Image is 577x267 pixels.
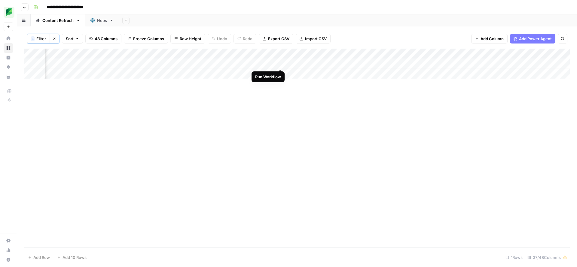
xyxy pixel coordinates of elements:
[27,34,50,43] button: 1Filter
[133,36,164,42] span: Freeze Columns
[234,34,256,43] button: Redo
[268,36,289,42] span: Export CSV
[525,253,570,262] div: 37/48 Columns
[471,34,508,43] button: Add Column
[97,17,107,23] div: Hubs
[66,36,74,42] span: Sort
[42,17,74,23] div: Content Refresh
[4,43,13,53] a: Browse
[305,36,327,42] span: Import CSV
[4,7,14,18] img: SproutSocial Logo
[124,34,168,43] button: Freeze Columns
[31,36,35,41] div: 1
[36,36,46,42] span: Filter
[170,34,205,43] button: Row Height
[243,36,252,42] span: Redo
[33,254,50,260] span: Add Row
[180,36,201,42] span: Row Height
[503,253,525,262] div: 1 Rows
[259,34,293,43] button: Export CSV
[4,245,13,255] a: Usage
[4,255,13,265] button: Help + Support
[208,34,231,43] button: Undo
[62,34,83,43] button: Sort
[481,36,504,42] span: Add Column
[63,254,87,260] span: Add 10 Rows
[85,34,121,43] button: 48 Columns
[24,253,53,262] button: Add Row
[4,34,13,43] a: Home
[31,14,85,26] a: Content Refresh
[4,53,13,62] a: Insights
[4,5,13,20] button: Workspace: SproutSocial
[53,253,90,262] button: Add 10 Rows
[510,34,555,43] button: Add Power Agent
[95,36,118,42] span: 48 Columns
[255,74,281,80] div: Run Workflow
[4,62,13,72] a: Opportunities
[4,72,13,82] a: Your Data
[519,36,552,42] span: Add Power Agent
[85,14,119,26] a: Hubs
[296,34,331,43] button: Import CSV
[217,36,227,42] span: Undo
[32,36,34,41] span: 1
[4,236,13,245] a: Settings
